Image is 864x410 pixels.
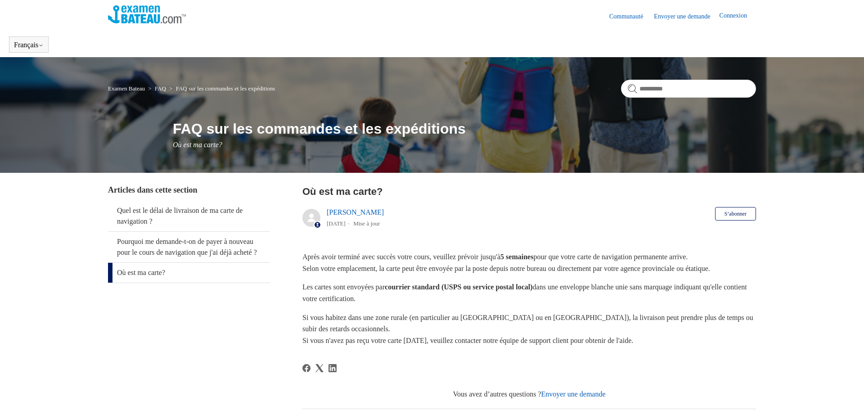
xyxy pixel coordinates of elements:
input: Rechercher [621,80,756,98]
a: Envoyer une demande [541,390,606,398]
p: Après avoir terminé avec succès votre cours, veuillez prévoir jusqu'à pour que votre carte de nav... [302,251,756,274]
a: Quel est le délai de livraison de ma carte de navigation ? [108,201,270,231]
li: FAQ [146,85,167,92]
a: Pourquoi me demande-t-on de payer à nouveau pour le cours de navigation que j'ai déjà acheté ? [108,232,270,262]
img: Page d’accueil du Centre d’aide Examen Bateau [108,5,186,23]
svg: Partager cette page sur X Corp [315,364,324,372]
p: Si vous habitez dans une zone rurale (en particulier au [GEOGRAPHIC_DATA] ou en [GEOGRAPHIC_DATA]... [302,312,756,347]
li: Mise à jour [353,220,380,227]
button: Français [14,41,44,49]
a: X Corp [315,364,324,372]
svg: Partager cette page sur Facebook [302,364,310,372]
a: Envoyer une demande [654,12,719,21]
p: Les cartes sont envoyées par dans une enveloppe blanche unie sans marquage indiquant qu'elle cont... [302,281,756,304]
span: Où est ma carte? [173,141,222,149]
a: FAQ sur les commandes et les expéditions [176,85,275,92]
h1: FAQ sur les commandes et les expéditions [173,118,756,140]
a: LinkedIn [328,364,337,372]
a: Facebook [302,364,310,372]
span: Articles dans cette section [108,185,197,194]
a: Connexion [720,11,756,22]
li: Examen Bateau [108,85,146,92]
strong: 5 semaines [500,253,533,261]
a: FAQ [155,85,166,92]
a: Examen Bateau [108,85,145,92]
div: Vous avez d’autres questions ? [302,389,756,400]
time: 08/05/2025 11:57 [327,220,346,227]
button: S’abonner à Article [715,207,756,221]
strong: courrier standard (USPS ou service postal local) [385,283,533,291]
svg: Partager cette page sur LinkedIn [328,364,337,372]
a: Où est ma carte? [108,263,270,283]
li: FAQ sur les commandes et les expéditions [167,85,275,92]
h2: Où est ma carte? [302,184,756,199]
a: Communauté [609,12,652,21]
a: [PERSON_NAME] [327,208,384,216]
